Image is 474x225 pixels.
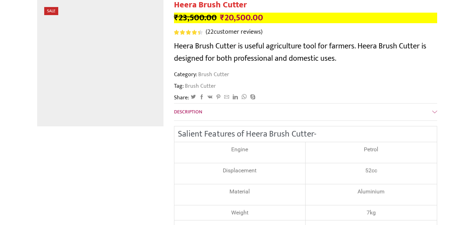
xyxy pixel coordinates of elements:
[174,11,217,25] bdi: 23,500.00
[174,94,189,102] span: Share:
[174,30,202,35] div: Rated 4.55 out of 5
[206,28,262,37] a: (22customer reviews)
[178,209,302,217] div: Weight
[174,40,426,65] span: Heera Brush Cutter is useful agriculture tool for farmers. Heera Brush Cutter is designed for bot...
[309,167,433,175] p: 52cc
[309,188,433,196] p: Aluminium
[174,11,179,25] span: ₹
[220,11,263,25] bdi: 20,500.00
[178,146,302,154] p: Engine
[309,209,433,217] div: 7kg
[178,130,433,138] h2: Salient Features of Heera Brush Cutter-
[174,30,204,35] span: 22
[174,104,437,120] a: Description
[184,82,216,90] a: Brush Cutter
[197,70,229,79] a: Brush Cutter
[207,27,214,37] span: 22
[174,30,200,35] span: Rated out of 5 based on customer ratings
[174,82,437,90] span: Tag:
[178,167,302,175] p: Displacement
[220,11,225,25] span: ₹
[44,7,58,15] span: Sale
[174,71,229,79] span: Category:
[178,188,302,196] div: Material
[174,108,202,116] span: Description
[309,146,433,154] p: Petrol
